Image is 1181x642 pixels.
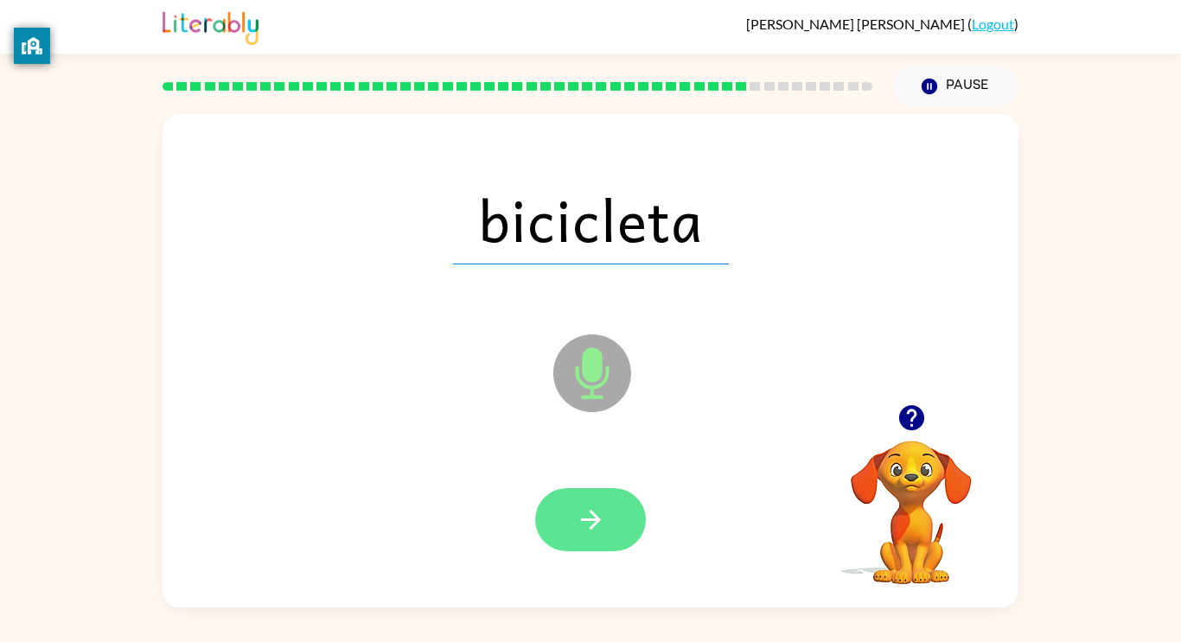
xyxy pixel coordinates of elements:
span: [PERSON_NAME] [PERSON_NAME] [746,16,967,32]
video: Your browser must support playing .mp4 files to use Literably. Please try using another browser. [825,414,998,587]
img: Literably [163,7,259,45]
span: bicicleta [453,175,729,264]
button: Pause [893,67,1018,106]
a: Logout [972,16,1014,32]
button: privacy banner [14,28,50,64]
div: ( ) [746,16,1018,32]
